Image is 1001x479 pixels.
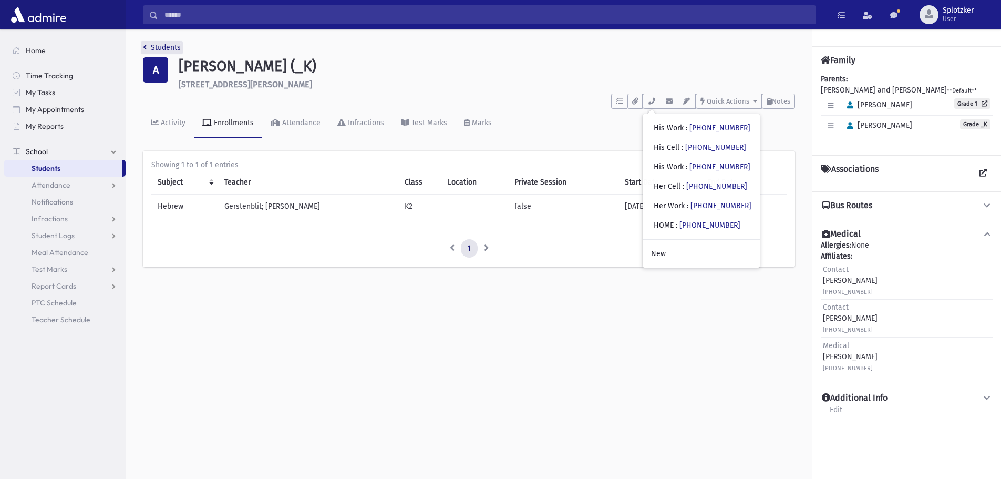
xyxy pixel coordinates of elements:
[26,71,73,80] span: Time Tracking
[821,252,852,261] b: Affiliates:
[687,201,688,210] span: :
[821,74,993,147] div: [PERSON_NAME] and [PERSON_NAME]
[829,404,843,423] a: Edit
[823,264,878,297] div: [PERSON_NAME]
[960,119,990,129] span: Grade _K
[508,170,618,195] th: Private Session
[32,197,73,207] span: Notifications
[32,298,77,308] span: PTC Schedule
[654,142,746,153] div: His Cell
[943,15,974,23] span: User
[762,94,795,109] button: Notes
[346,118,384,127] div: Infractions
[4,67,126,84] a: Time Tracking
[4,294,126,311] a: PTC Schedule
[823,303,849,312] span: Contact
[151,159,787,170] div: Showing 1 to 1 of 1 entries
[823,340,878,373] div: [PERSON_NAME]
[26,105,84,114] span: My Appointments
[842,100,912,109] span: [PERSON_NAME]
[456,109,500,138] a: Marks
[4,143,126,160] a: School
[686,162,687,171] span: :
[654,161,750,172] div: His Work
[158,5,816,24] input: Search
[32,281,76,291] span: Report Cards
[823,289,873,295] small: [PHONE_NUMBER]
[823,302,878,335] div: [PERSON_NAME]
[690,201,751,210] a: [PHONE_NUMBER]
[143,109,194,138] a: Activity
[772,97,790,105] span: Notes
[143,57,168,83] div: A
[676,221,677,230] span: :
[151,194,218,218] td: Hebrew
[32,231,75,240] span: Student Logs
[179,79,795,89] h6: [STREET_ADDRESS][PERSON_NAME]
[943,6,974,15] span: Splotzker
[409,118,447,127] div: Test Marks
[32,315,90,324] span: Teacher Schedule
[441,170,508,195] th: Location
[32,180,70,190] span: Attendance
[4,278,126,294] a: Report Cards
[654,220,740,231] div: HOME
[823,265,849,274] span: Contact
[821,75,848,84] b: Parents:
[821,55,855,65] h4: Family
[218,194,398,218] td: Gerstenblit; [PERSON_NAME]
[654,181,747,192] div: Her Cell
[4,227,126,244] a: Student Logs
[4,118,126,135] a: My Reports
[4,210,126,227] a: Infractions
[398,194,441,218] td: K2
[682,143,683,152] span: :
[262,109,329,138] a: Attendance
[823,341,849,350] span: Medical
[218,170,398,195] th: Teacher
[4,160,122,177] a: Students
[643,244,760,263] a: New
[159,118,185,127] div: Activity
[974,164,993,183] a: View all Associations
[194,109,262,138] a: Enrollments
[32,214,68,223] span: Infractions
[26,147,48,156] span: School
[508,194,618,218] td: false
[689,124,750,133] a: [PHONE_NUMBER]
[32,248,88,257] span: Meal Attendance
[4,193,126,210] a: Notifications
[618,194,701,218] td: [DATE]
[4,244,126,261] a: Meal Attendance
[822,200,872,211] h4: Bus Routes
[32,264,67,274] span: Test Marks
[4,311,126,328] a: Teacher Schedule
[822,393,888,404] h4: Additional Info
[393,109,456,138] a: Test Marks
[821,200,993,211] button: Bus Routes
[822,229,861,240] h4: Medical
[696,94,762,109] button: Quick Actions
[823,365,873,372] small: [PHONE_NUMBER]
[954,98,990,109] a: Grade 1
[143,42,181,57] nav: breadcrumb
[686,124,687,133] span: :
[398,170,441,195] th: Class
[683,182,684,191] span: :
[821,229,993,240] button: Medical
[151,170,218,195] th: Subject
[280,118,321,127] div: Attendance
[707,97,749,105] span: Quick Actions
[654,200,751,211] div: Her Work
[821,393,993,404] button: Additional Info
[618,170,701,195] th: Start Date
[212,118,254,127] div: Enrollments
[461,239,478,258] a: 1
[685,143,746,152] a: [PHONE_NUMBER]
[4,261,126,278] a: Test Marks
[689,162,750,171] a: [PHONE_NUMBER]
[4,84,126,101] a: My Tasks
[821,164,879,183] h4: Associations
[686,182,747,191] a: [PHONE_NUMBER]
[823,327,873,333] small: [PHONE_NUMBER]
